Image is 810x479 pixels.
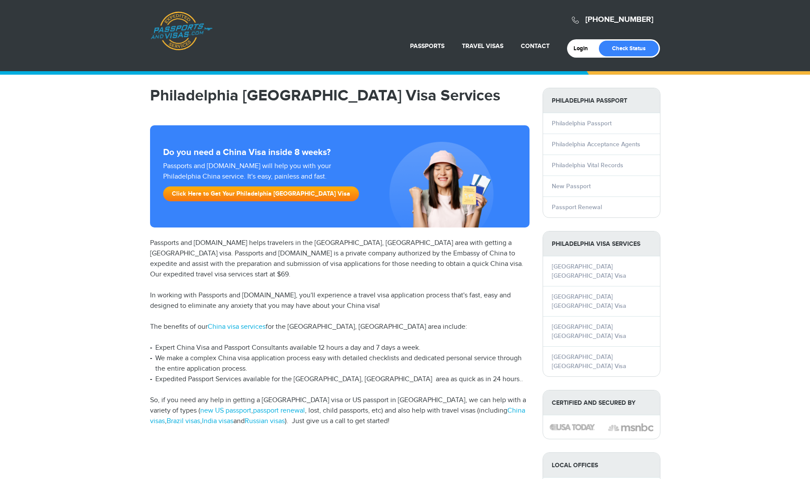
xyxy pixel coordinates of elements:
p: So, if you need any help in getting a [GEOGRAPHIC_DATA] visa or US passport in [GEOGRAPHIC_DATA],... [150,395,530,427]
a: China visas [150,407,525,425]
a: [GEOGRAPHIC_DATA] [GEOGRAPHIC_DATA] Visa [552,263,626,279]
a: Click Here to Get Your Philadelphia [GEOGRAPHIC_DATA] Visa [163,186,359,201]
a: passport renewal [253,407,305,415]
a: Philadelphia Passport [552,120,612,127]
a: Philadelphia Acceptance Agents [552,141,640,148]
a: Passports & [DOMAIN_NAME] [150,11,212,51]
strong: Philadelphia Passport [543,88,660,113]
li: We make a complex China visa application process easy with detailed checklists and dedicated pers... [150,353,530,374]
p: Passports and [DOMAIN_NAME] helps travelers in the [GEOGRAPHIC_DATA], [GEOGRAPHIC_DATA] area with... [150,238,530,280]
a: China visa services [208,323,266,331]
li: Expedited Passport Services available for the [GEOGRAPHIC_DATA], [GEOGRAPHIC_DATA] area as quick ... [150,374,530,385]
a: Check Status [599,41,659,56]
a: New Passport [552,183,591,190]
a: Contact [521,42,550,50]
strong: Philadelphia Visa Services [543,231,660,256]
p: The benefits of our for the [GEOGRAPHIC_DATA], [GEOGRAPHIC_DATA] area include: [150,322,530,332]
a: [GEOGRAPHIC_DATA] [GEOGRAPHIC_DATA] Visa [552,323,626,340]
a: Passport Renewal [552,203,602,211]
a: Login [574,45,594,52]
a: [PHONE_NUMBER] [585,15,653,24]
img: image description [608,422,653,433]
a: Travel Visas [462,42,503,50]
a: [GEOGRAPHIC_DATA] [GEOGRAPHIC_DATA] Visa [552,293,626,310]
a: new US passport [200,407,251,415]
div: Passports and [DOMAIN_NAME] will help you with your Philadelphia China service. It's easy, painle... [160,161,370,206]
a: Russian visas [245,417,285,425]
a: Brazil visas [167,417,200,425]
a: Philadelphia Vital Records [552,162,623,169]
p: In working with Passports and [DOMAIN_NAME], you'll experience a travel visa application process ... [150,290,530,311]
strong: Certified and Secured by [543,390,660,415]
h1: Philadelphia [GEOGRAPHIC_DATA] Visa Services [150,88,530,103]
strong: Do you need a China Visa inside 8 weeks? [163,147,516,158]
li: Expert China Visa and Passport Consultants available 12 hours a day and 7 days a week. [150,343,530,353]
a: Passports [410,42,444,50]
a: India visas [202,417,233,425]
strong: LOCAL OFFICES [543,453,660,478]
img: image description [550,424,595,430]
a: [GEOGRAPHIC_DATA] [GEOGRAPHIC_DATA] Visa [552,353,626,370]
